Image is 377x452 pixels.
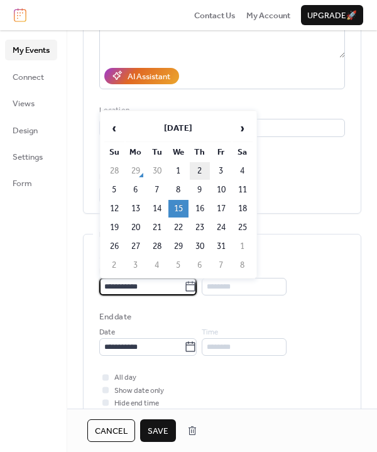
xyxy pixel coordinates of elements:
[147,162,167,180] td: 30
[114,397,159,410] span: Hide end time
[5,93,57,113] a: Views
[190,162,210,180] td: 2
[13,44,50,57] span: My Events
[104,219,124,236] td: 19
[5,173,57,193] a: Form
[190,143,210,161] th: Th
[126,115,231,142] th: [DATE]
[168,143,188,161] th: We
[232,181,253,199] td: 11
[211,181,231,199] td: 10
[147,238,167,255] td: 28
[147,143,167,161] th: Tu
[104,256,124,274] td: 2
[114,385,164,397] span: Show date only
[104,143,124,161] th: Su
[5,146,57,167] a: Settings
[246,9,290,22] span: My Account
[104,68,179,84] button: AI Assistant
[126,181,146,199] td: 6
[301,5,363,25] button: Upgrade🚀
[13,124,38,137] span: Design
[126,238,146,255] td: 27
[126,256,146,274] td: 3
[211,200,231,218] td: 17
[190,256,210,274] td: 6
[87,419,135,442] button: Cancel
[99,326,115,339] span: Date
[104,162,124,180] td: 28
[147,219,167,236] td: 21
[168,238,188,255] td: 29
[190,219,210,236] td: 23
[232,143,253,161] th: Sa
[147,181,167,199] td: 7
[232,256,253,274] td: 8
[13,71,44,84] span: Connect
[114,372,136,384] span: All day
[211,219,231,236] td: 24
[104,238,124,255] td: 26
[126,219,146,236] td: 20
[211,162,231,180] td: 3
[211,143,231,161] th: Fr
[105,116,124,141] span: ‹
[126,162,146,180] td: 29
[168,181,188,199] td: 8
[307,9,357,22] span: Upgrade 🚀
[190,181,210,199] td: 9
[194,9,236,22] span: Contact Us
[190,238,210,255] td: 30
[104,181,124,199] td: 5
[190,200,210,218] td: 16
[104,200,124,218] td: 12
[5,120,57,140] a: Design
[126,200,146,218] td: 13
[5,67,57,87] a: Connect
[95,425,128,438] span: Cancel
[5,40,57,60] a: My Events
[13,177,32,190] span: Form
[13,97,35,110] span: Views
[202,326,218,339] span: Time
[148,425,168,438] span: Save
[14,8,26,22] img: logo
[211,238,231,255] td: 31
[168,200,188,218] td: 15
[232,219,253,236] td: 25
[211,256,231,274] td: 7
[233,116,252,141] span: ›
[194,9,236,21] a: Contact Us
[168,256,188,274] td: 5
[232,200,253,218] td: 18
[128,70,170,83] div: AI Assistant
[147,200,167,218] td: 14
[140,419,176,442] button: Save
[13,151,43,163] span: Settings
[168,219,188,236] td: 22
[147,256,167,274] td: 4
[232,238,253,255] td: 1
[232,162,253,180] td: 4
[168,162,188,180] td: 1
[99,311,131,323] div: End date
[126,143,146,161] th: Mo
[246,9,290,21] a: My Account
[99,104,342,117] div: Location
